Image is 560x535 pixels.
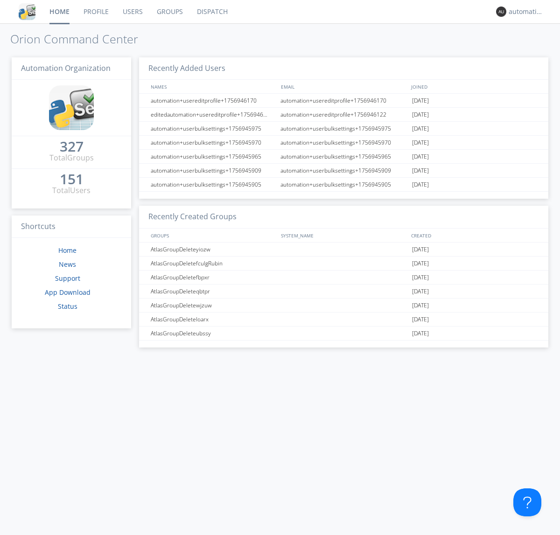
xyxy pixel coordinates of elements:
span: [DATE] [412,122,429,136]
span: [DATE] [412,285,429,299]
div: NAMES [148,80,276,93]
div: automation+atlas0014 [509,7,544,16]
span: [DATE] [412,257,429,271]
div: automation+userbulksettings+1756945909 [278,164,410,177]
img: 373638.png [496,7,506,17]
div: automation+userbulksettings+1756945905 [278,178,410,191]
a: 327 [60,142,84,153]
span: [DATE] [412,150,429,164]
h3: Recently Added Users [139,57,548,80]
img: cddb5a64eb264b2086981ab96f4c1ba7 [19,3,35,20]
div: automation+userbulksettings+1756945905 [148,178,278,191]
div: GROUPS [148,229,276,242]
div: automation+userbulksettings+1756945965 [278,150,410,163]
div: 151 [60,174,84,184]
span: [DATE] [412,178,429,192]
a: App Download [45,288,91,297]
div: automation+userbulksettings+1756945965 [148,150,278,163]
a: AtlasGroupDeleteubssy[DATE] [139,327,548,340]
a: automation+userbulksettings+1756945970automation+userbulksettings+1756945970[DATE] [139,136,548,150]
span: [DATE] [412,243,429,257]
a: Status [58,302,77,311]
a: AtlasGroupDeletefbpxr[DATE] [139,271,548,285]
div: automation+usereditprofile+1756946170 [148,94,278,107]
span: [DATE] [412,299,429,313]
span: [DATE] [412,327,429,340]
span: [DATE] [412,136,429,150]
div: AtlasGroupDeleteyiozw [148,243,278,256]
span: [DATE] [412,108,429,122]
a: automation+userbulksettings+1756945905automation+userbulksettings+1756945905[DATE] [139,178,548,192]
div: AtlasGroupDeleteubssy [148,327,278,340]
iframe: Toggle Customer Support [513,488,541,516]
div: automation+usereditprofile+1756946170 [278,94,410,107]
a: AtlasGroupDeleteqbtpr[DATE] [139,285,548,299]
a: AtlasGroupDeletefculgRubin[DATE] [139,257,548,271]
div: AtlasGroupDeleteqbtpr [148,285,278,298]
img: cddb5a64eb264b2086981ab96f4c1ba7 [49,85,94,130]
a: 151 [60,174,84,185]
div: SYSTEM_NAME [279,229,409,242]
div: Total Groups [49,153,94,163]
div: automation+usereditprofile+1756946122 [278,108,410,121]
div: AtlasGroupDeletefculgRubin [148,257,278,270]
h3: Shortcuts [12,215,131,238]
div: automation+userbulksettings+1756945975 [148,122,278,135]
a: automation+userbulksettings+1756945909automation+userbulksettings+1756945909[DATE] [139,164,548,178]
span: [DATE] [412,271,429,285]
span: Automation Organization [21,63,111,73]
div: automation+userbulksettings+1756945975 [278,122,410,135]
a: AtlasGroupDeleteyiozw[DATE] [139,243,548,257]
a: Support [55,274,80,283]
a: AtlasGroupDeleteloarx[DATE] [139,313,548,327]
span: [DATE] [412,164,429,178]
a: automation+usereditprofile+1756946170automation+usereditprofile+1756946170[DATE] [139,94,548,108]
div: editedautomation+usereditprofile+1756946122 [148,108,278,121]
span: [DATE] [412,94,429,108]
a: editedautomation+usereditprofile+1756946122automation+usereditprofile+1756946122[DATE] [139,108,548,122]
div: JOINED [409,80,539,93]
a: AtlasGroupDeletewjzuw[DATE] [139,299,548,313]
div: automation+userbulksettings+1756945909 [148,164,278,177]
h3: Recently Created Groups [139,206,548,229]
a: News [59,260,76,269]
a: automation+userbulksettings+1756945975automation+userbulksettings+1756945975[DATE] [139,122,548,136]
a: automation+userbulksettings+1756945965automation+userbulksettings+1756945965[DATE] [139,150,548,164]
div: automation+userbulksettings+1756945970 [148,136,278,149]
span: [DATE] [412,313,429,327]
div: EMAIL [279,80,409,93]
div: AtlasGroupDeletefbpxr [148,271,278,284]
div: 327 [60,142,84,151]
div: AtlasGroupDeleteloarx [148,313,278,326]
a: Home [58,246,77,255]
div: AtlasGroupDeletewjzuw [148,299,278,312]
div: automation+userbulksettings+1756945970 [278,136,410,149]
div: Total Users [52,185,91,196]
div: CREATED [409,229,539,242]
